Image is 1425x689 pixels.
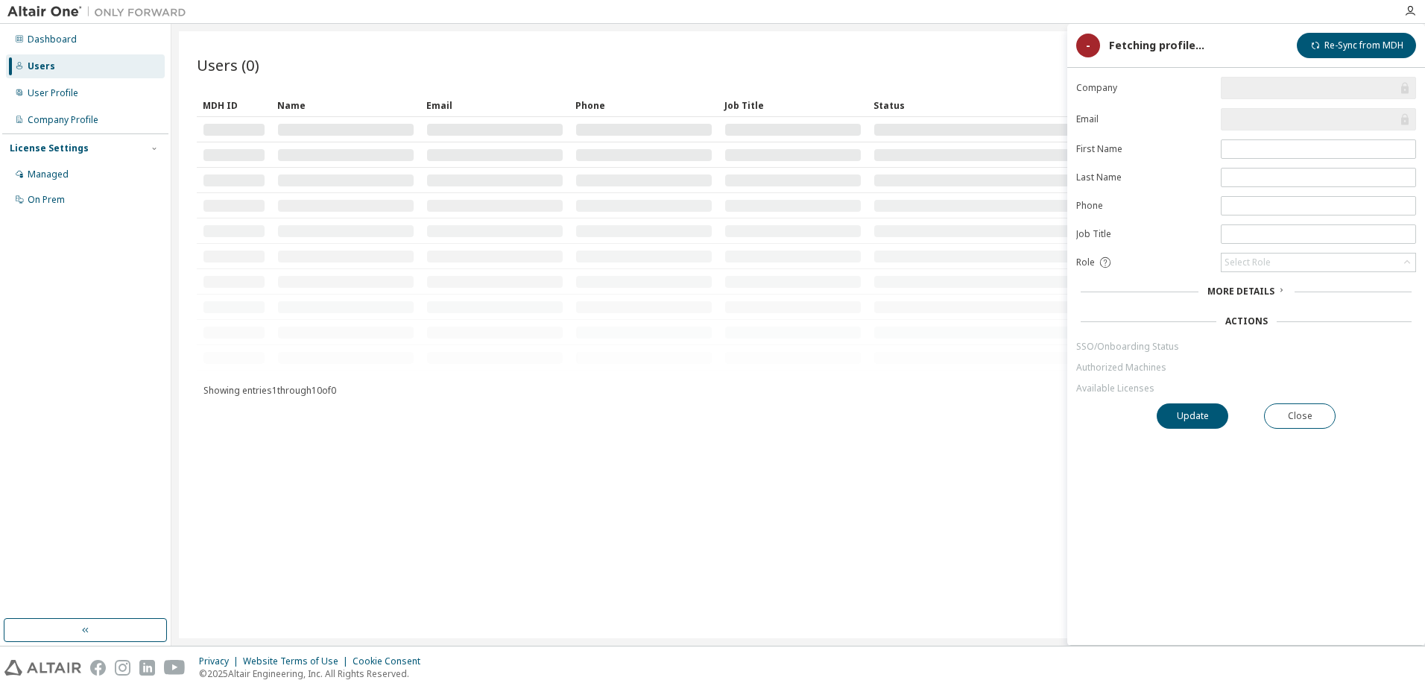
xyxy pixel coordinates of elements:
[10,142,89,154] div: License Settings
[7,4,194,19] img: Altair One
[724,93,862,117] div: Job Title
[28,194,65,206] div: On Prem
[199,667,429,680] p: © 2025 Altair Engineering, Inc. All Rights Reserved.
[1076,257,1095,268] span: Role
[277,93,414,117] div: Name
[243,655,353,667] div: Website Terms of Use
[4,660,81,676] img: altair_logo.svg
[90,660,106,676] img: facebook.svg
[1076,113,1212,125] label: Email
[28,169,69,180] div: Managed
[873,93,1322,117] div: Status
[203,93,265,117] div: MDH ID
[164,660,186,676] img: youtube.svg
[1076,172,1212,183] label: Last Name
[115,660,130,676] img: instagram.svg
[28,60,55,72] div: Users
[1225,257,1271,268] div: Select Role
[203,384,336,397] span: Showing entries 1 through 10 of 0
[1207,285,1274,298] span: More Details
[353,655,429,667] div: Cookie Consent
[1157,403,1228,429] button: Update
[1076,82,1212,94] label: Company
[1076,143,1212,155] label: First Name
[197,54,259,75] span: Users (0)
[426,93,563,117] div: Email
[1076,34,1100,57] div: -
[1076,200,1212,212] label: Phone
[1076,228,1212,240] label: Job Title
[1076,341,1416,353] a: SSO/Onboarding Status
[1225,315,1268,327] div: Actions
[1222,254,1415,271] div: Select Role
[1076,383,1416,394] a: Available Licenses
[28,34,77,45] div: Dashboard
[28,87,78,99] div: User Profile
[1076,362,1416,374] a: Authorized Machines
[139,660,155,676] img: linkedin.svg
[1297,33,1416,58] button: Re-Sync from MDH
[1109,40,1204,51] div: Fetching profile...
[1264,403,1336,429] button: Close
[28,114,98,126] div: Company Profile
[575,93,712,117] div: Phone
[199,655,243,667] div: Privacy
